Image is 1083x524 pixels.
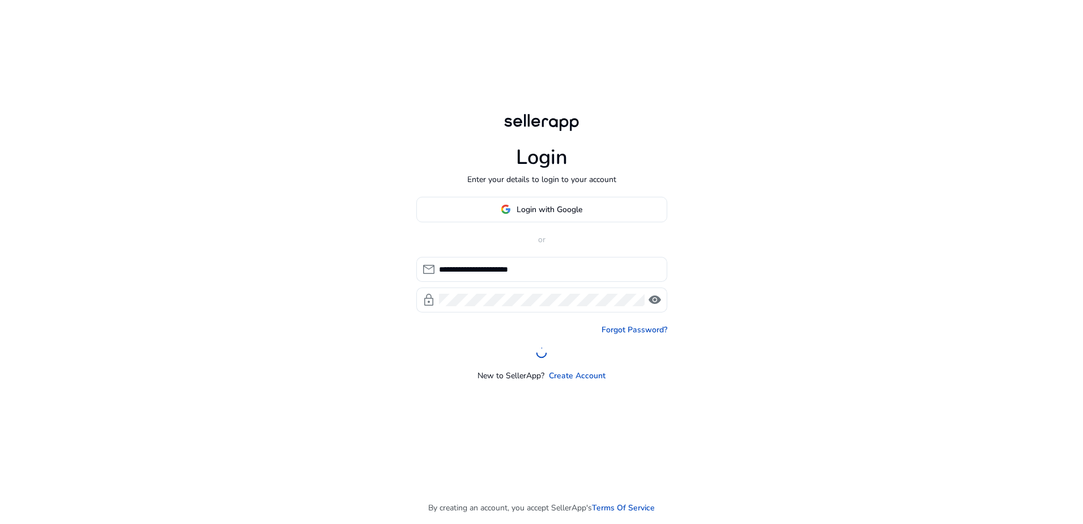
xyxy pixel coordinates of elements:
span: Login with Google [517,204,582,215]
span: mail [422,263,436,276]
img: google-logo.svg [501,204,511,214]
p: or [416,234,667,246]
a: Create Account [549,370,606,382]
a: Forgot Password? [602,324,667,336]
span: lock [422,293,436,307]
button: Login with Google [416,197,667,222]
p: Enter your details to login to your account [467,174,616,185]
a: Terms Of Service [592,502,655,514]
span: visibility [648,293,662,307]
p: New to SellerApp? [477,370,544,382]
h1: Login [516,145,568,170]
